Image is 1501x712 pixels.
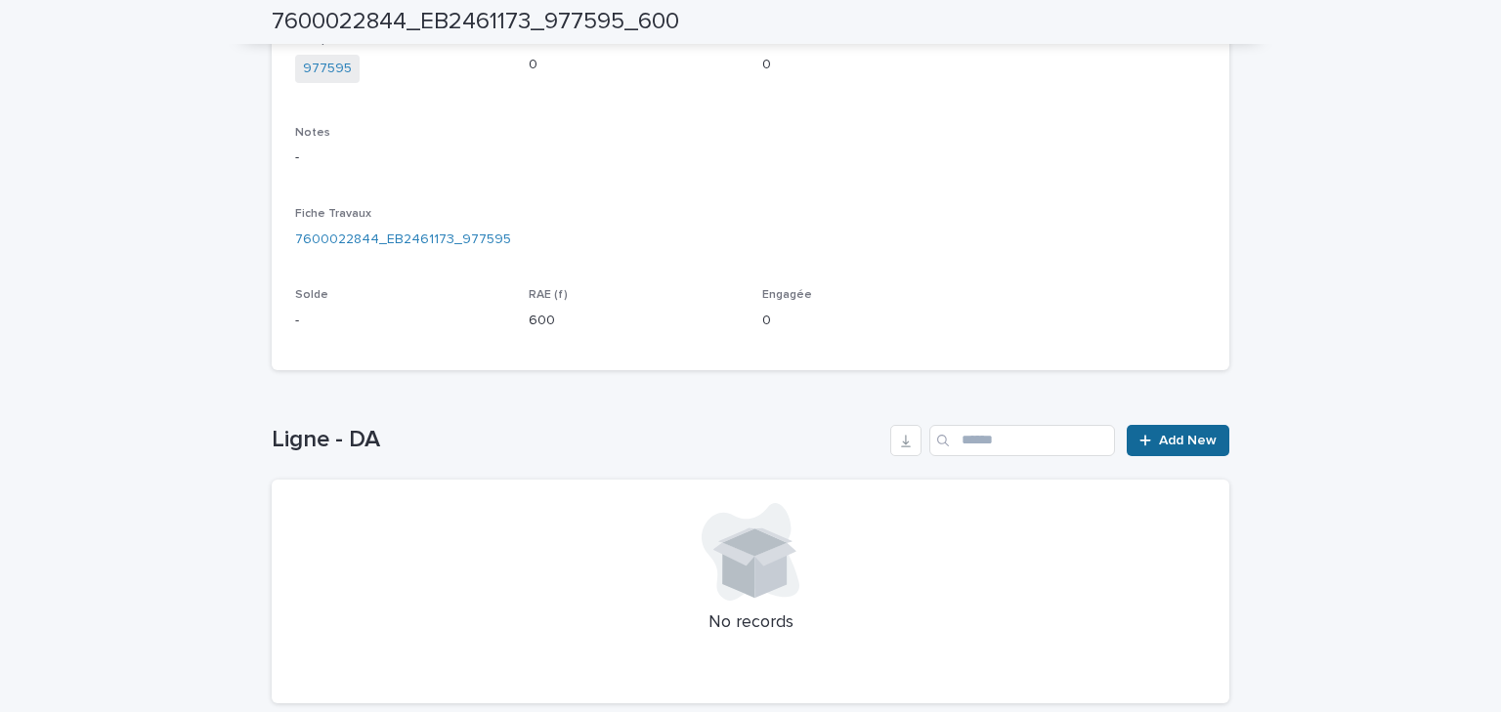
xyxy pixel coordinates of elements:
[762,289,812,301] span: Engagée
[762,311,972,331] p: 0
[1159,434,1217,447] span: Add New
[295,311,505,331] p: -
[295,612,1206,634] p: No records
[295,34,341,46] span: Compte
[529,55,739,75] p: 0
[529,311,739,331] p: 600
[295,230,511,250] a: 7600022844_EB2461173_977595
[529,289,568,301] span: RAE (f)
[762,34,910,46] span: Montant - Heure - Restant
[295,127,330,139] span: Notes
[272,426,882,454] h1: Ligne - DA
[762,55,972,75] p: 0
[1127,425,1229,456] a: Add New
[529,34,669,46] span: Montant - Heure - Pointé
[929,425,1115,456] input: Search
[272,8,679,36] h2: 7600022844_EB2461173_977595_600
[295,289,328,301] span: Solde
[295,147,1206,168] p: -
[303,59,352,79] a: 977595
[295,208,371,220] span: Fiche Travaux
